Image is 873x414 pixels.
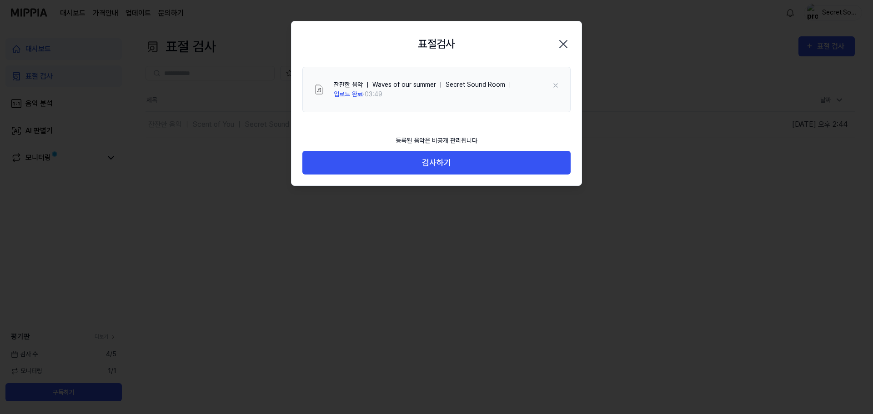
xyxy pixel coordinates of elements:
[302,151,571,175] button: 검사하기
[390,130,483,151] div: 등록된 음악은 비공개 관리됩니다
[418,36,455,52] h2: 표절검사
[314,84,325,95] img: File Select
[334,80,513,90] div: 잔잔한 음악 ｜ Waves of our summer ｜ Secret Sound Room ｜
[334,90,513,99] div: · 03:49
[334,90,363,98] span: 업로드 완료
